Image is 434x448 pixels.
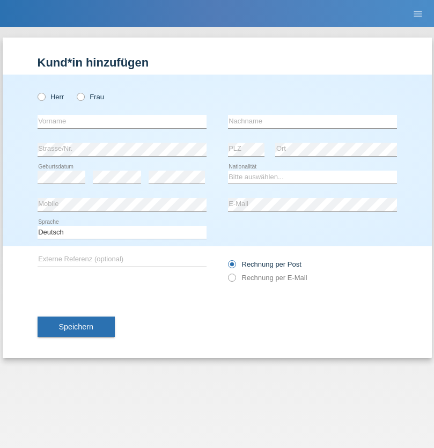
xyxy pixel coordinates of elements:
label: Frau [77,93,104,101]
button: Speichern [38,317,115,337]
label: Rechnung per E-Mail [228,274,307,282]
a: menu [407,10,429,17]
span: Speichern [59,322,93,331]
input: Rechnung per E-Mail [228,274,235,287]
h1: Kund*in hinzufügen [38,56,397,69]
input: Herr [38,93,45,100]
input: Rechnung per Post [228,260,235,274]
label: Herr [38,93,64,101]
i: menu [413,9,423,19]
input: Frau [77,93,84,100]
label: Rechnung per Post [228,260,301,268]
